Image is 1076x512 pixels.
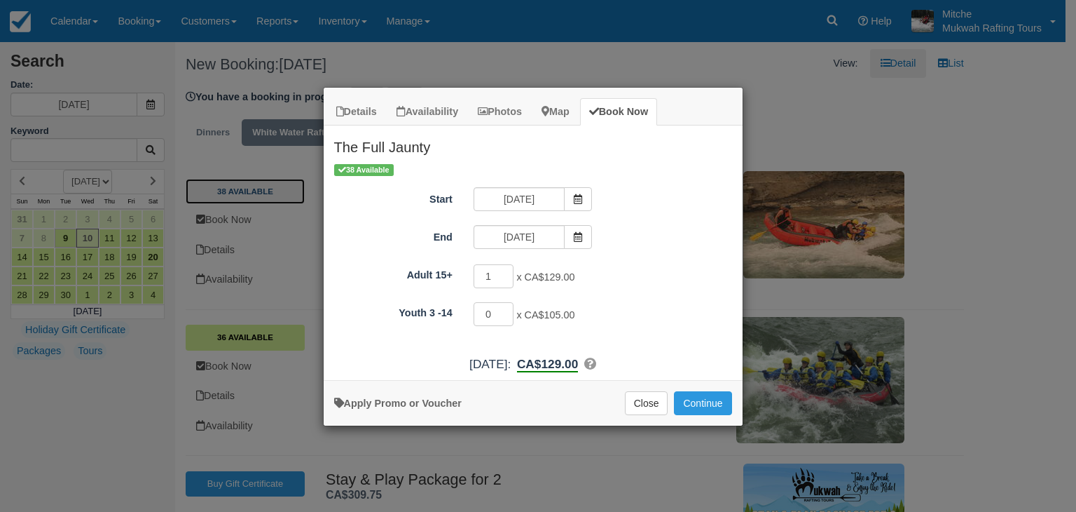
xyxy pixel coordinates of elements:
[334,164,394,176] span: 38 Available
[324,263,463,283] label: Adult 15+
[516,271,574,283] span: x CA$129.00
[674,391,731,415] button: Add to Booking
[474,264,514,288] input: Adult 15+
[324,126,743,373] div: Item Modal
[516,309,574,321] span: x CA$105.00
[469,357,507,371] span: [DATE]
[517,357,578,372] b: CA$129.00
[532,98,579,126] a: Map
[625,391,668,415] button: Close
[327,98,386,126] a: Details
[580,98,657,126] a: Book Now
[324,126,743,162] h2: The Full Jaunty
[469,98,531,126] a: Photos
[474,302,514,326] input: Youth 3 -14
[334,398,462,409] a: Apply Voucher
[387,98,467,126] a: Availability
[324,187,463,207] label: Start
[324,301,463,321] label: Youth 3 -14
[324,225,463,245] label: End
[324,356,743,373] div: :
